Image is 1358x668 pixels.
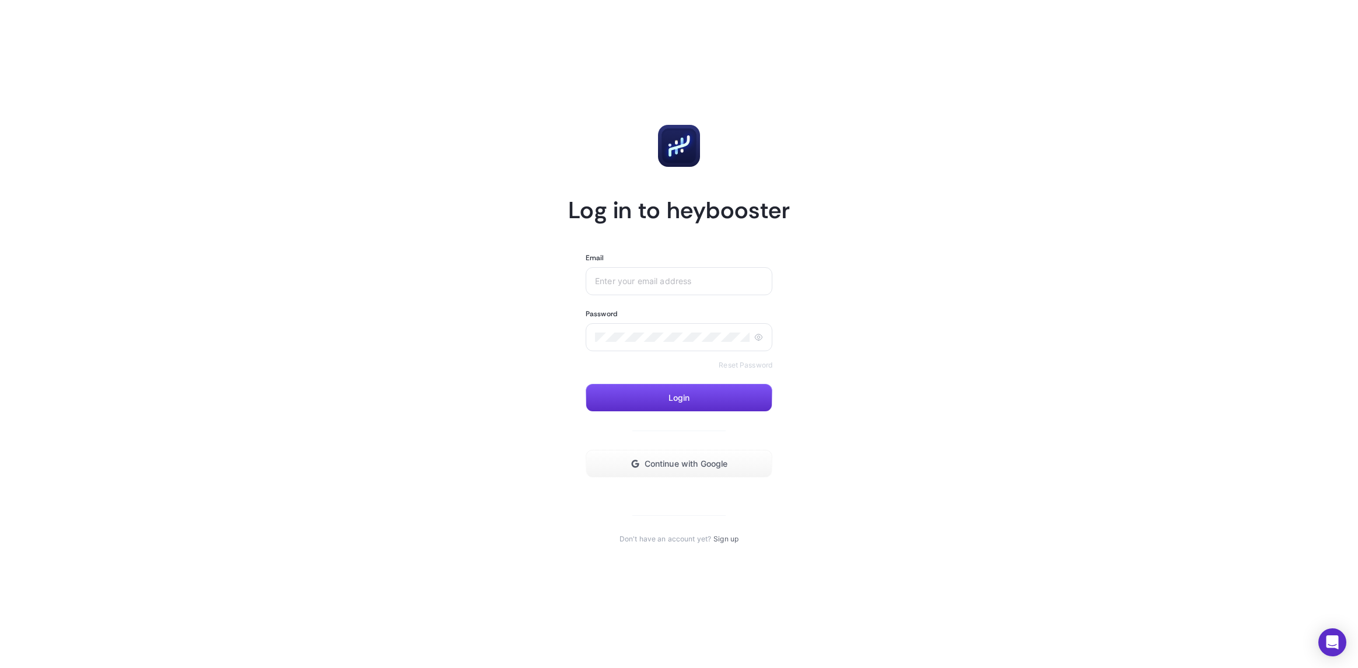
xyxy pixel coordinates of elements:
[645,459,728,468] span: Continue with Google
[568,195,790,225] h1: Log in to heybooster
[619,534,711,544] span: Don't have an account yet?
[595,277,763,286] input: Enter your email address
[586,253,604,263] label: Email
[719,361,772,370] a: Reset Password
[586,450,772,478] button: Continue with Google
[713,534,738,544] a: Sign up
[1318,628,1346,656] div: Open Intercom Messenger
[586,384,772,412] button: Login
[668,393,690,403] span: Login
[586,309,617,319] label: Password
